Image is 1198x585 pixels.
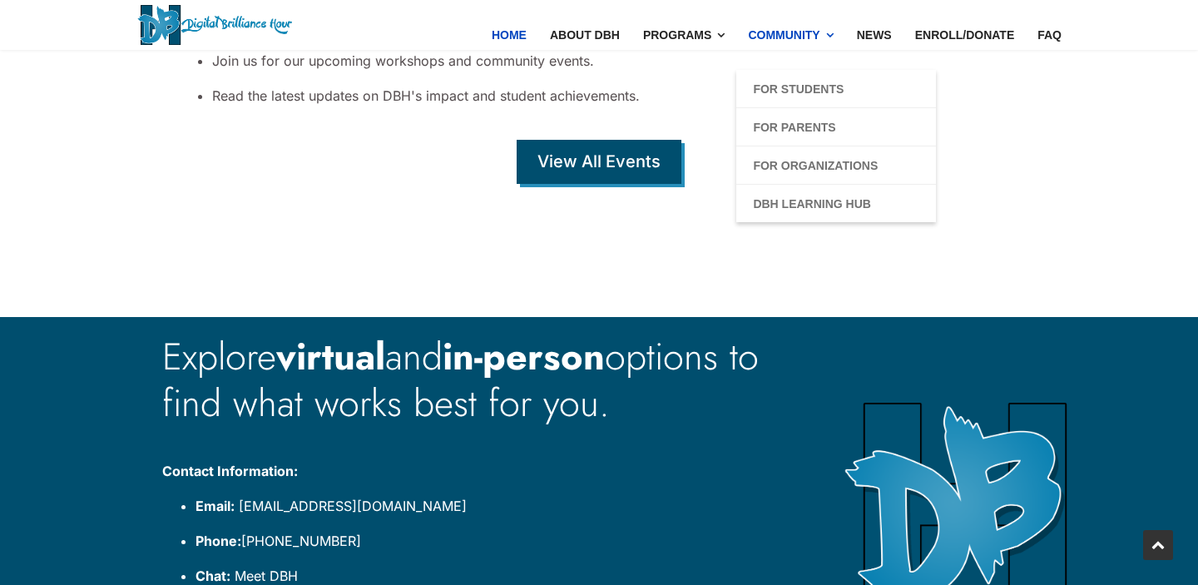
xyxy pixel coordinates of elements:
[443,330,605,384] strong: in-person
[137,5,292,45] img: Digital Brilliance Hour
[235,568,298,584] a: Meet DBH
[196,533,361,549] span: [PHONE_NUMBER]
[753,79,844,99] a: For Students
[212,50,1019,72] p: Join us for our upcoming workshops and community events.
[239,498,467,514] span: [EMAIL_ADDRESS][DOMAIN_NAME]
[517,140,681,184] a: View All Events
[1115,505,1198,585] iframe: Chat Widget
[753,194,871,214] a: DBH Learning Hub
[276,330,385,384] strong: virtual
[753,156,878,176] a: For Organizations
[162,463,298,479] strong: Contact Information:
[196,533,241,549] strong: Phone:
[753,117,835,137] a: For Parents
[162,334,770,427] h5: Explore and options to find what works best for you.
[196,498,235,514] strong: Email:
[196,568,230,584] strong: Chat:
[212,85,1019,107] p: Read the latest updates on DBH's impact and student achievements.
